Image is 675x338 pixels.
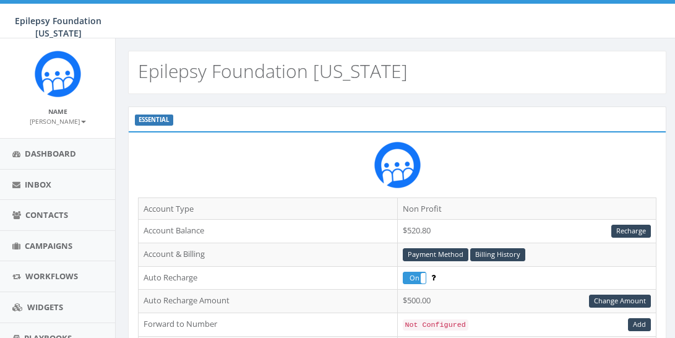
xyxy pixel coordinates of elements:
a: Billing History [470,248,525,261]
a: Payment Method [403,248,468,261]
small: Name [48,107,67,116]
a: Change Amount [589,295,651,308]
span: Widgets [27,301,63,313]
a: [PERSON_NAME] [30,115,86,126]
span: Dashboard [25,148,76,159]
label: On [403,272,426,284]
span: Contacts [25,209,68,220]
a: Recharge [611,225,651,238]
span: Epilepsy Foundation [US_STATE] [15,15,101,39]
label: ESSENTIAL [135,115,173,126]
h2: Epilepsy Foundation [US_STATE] [138,61,408,81]
code: Not Configured [403,319,468,331]
td: $520.80 [397,220,656,243]
a: Add [628,318,651,331]
img: Rally_Corp_Icon.png [35,51,81,97]
td: Auto Recharge [139,266,398,289]
span: Inbox [25,179,51,190]
span: Enable to prevent campaign failure. [431,272,436,283]
td: Account Balance [139,220,398,243]
td: Auto Recharge Amount [139,289,398,313]
td: $500.00 [397,289,656,313]
img: Rally_Corp_Icon.png [374,142,421,188]
div: OnOff [403,272,427,284]
td: Account & Billing [139,243,398,266]
td: Non Profit [397,197,656,220]
span: Workflows [25,271,78,282]
td: Account Type [139,197,398,220]
td: Forward to Number [139,313,398,336]
span: Campaigns [25,240,72,251]
small: [PERSON_NAME] [30,117,86,126]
